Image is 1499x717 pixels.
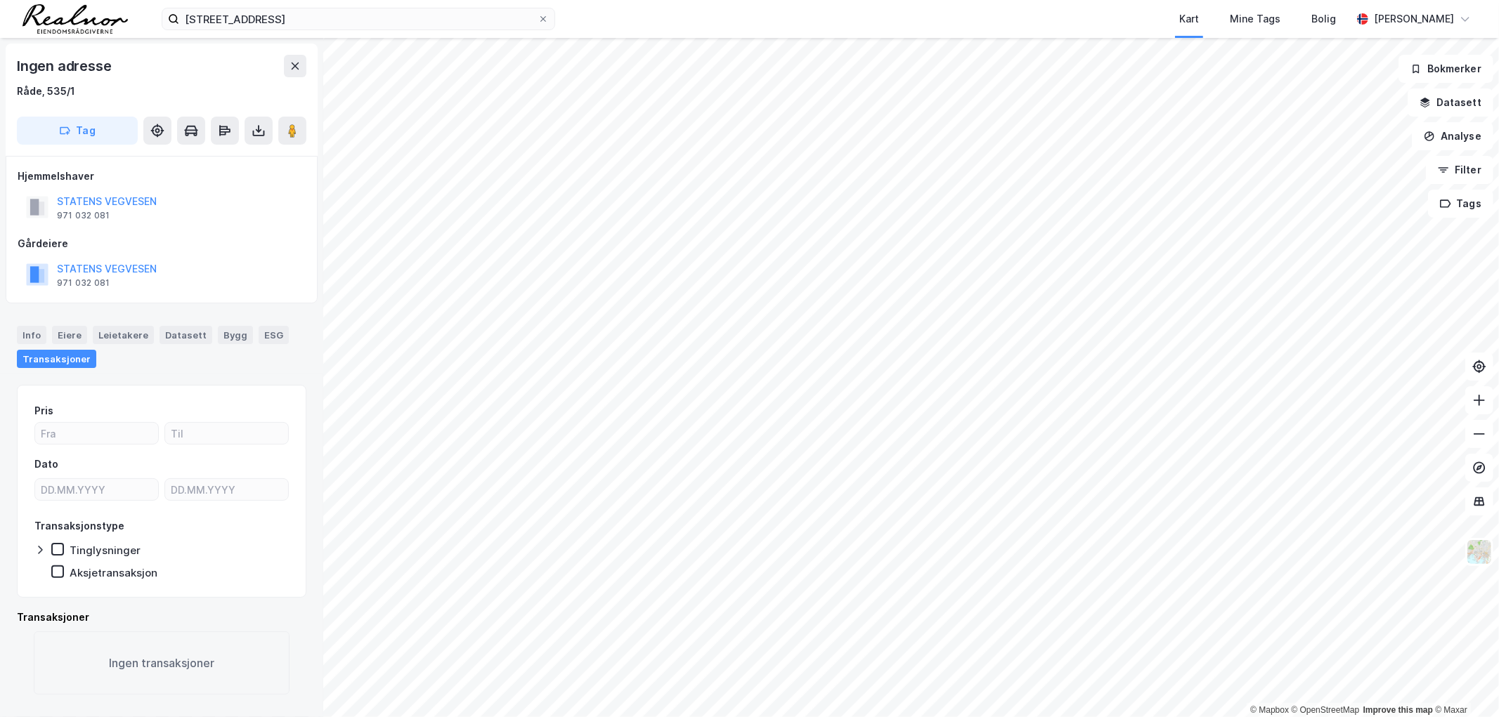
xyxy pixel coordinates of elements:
img: realnor-logo.934646d98de889bb5806.png [22,4,128,34]
div: Bygg [218,326,253,344]
div: Transaksjoner [17,350,96,368]
input: DD.MM.YYYY [165,479,288,500]
div: Datasett [160,326,212,344]
div: Hjemmelshaver [18,168,306,185]
img: Z [1466,539,1493,565]
div: Transaksjonstype [34,518,124,534]
div: Ingen adresse [17,55,114,77]
input: Fra [35,423,158,444]
div: Pris [34,402,53,419]
button: Tag [17,117,138,145]
div: Leietakere [93,326,154,344]
div: Kart [1179,11,1199,27]
div: Eiere [52,326,87,344]
iframe: Chat Widget [1429,650,1499,717]
input: Søk på adresse, matrikkel, gårdeiere, leietakere eller personer [179,8,538,29]
div: Bolig [1311,11,1336,27]
button: Analyse [1412,122,1493,150]
input: DD.MM.YYYY [35,479,158,500]
div: Info [17,326,46,344]
div: 971 032 081 [57,210,110,221]
button: Bokmerker [1399,55,1493,83]
div: Mine Tags [1230,11,1280,27]
a: Improve this map [1363,705,1433,715]
a: OpenStreetMap [1292,705,1360,715]
div: ESG [259,326,289,344]
div: Kontrollprogram for chat [1429,650,1499,717]
button: Filter [1426,156,1493,184]
a: Mapbox [1250,705,1289,715]
input: Til [165,423,288,444]
div: Dato [34,456,58,473]
div: Gårdeiere [18,235,306,252]
div: [PERSON_NAME] [1374,11,1454,27]
div: Aksjetransaksjon [70,566,157,579]
button: Tags [1428,190,1493,218]
div: Råde, 535/1 [17,83,75,100]
div: Transaksjoner [17,609,306,626]
button: Datasett [1408,88,1493,117]
div: Ingen transaksjoner [34,631,290,695]
div: 971 032 081 [57,277,110,289]
div: Tinglysninger [70,544,141,557]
